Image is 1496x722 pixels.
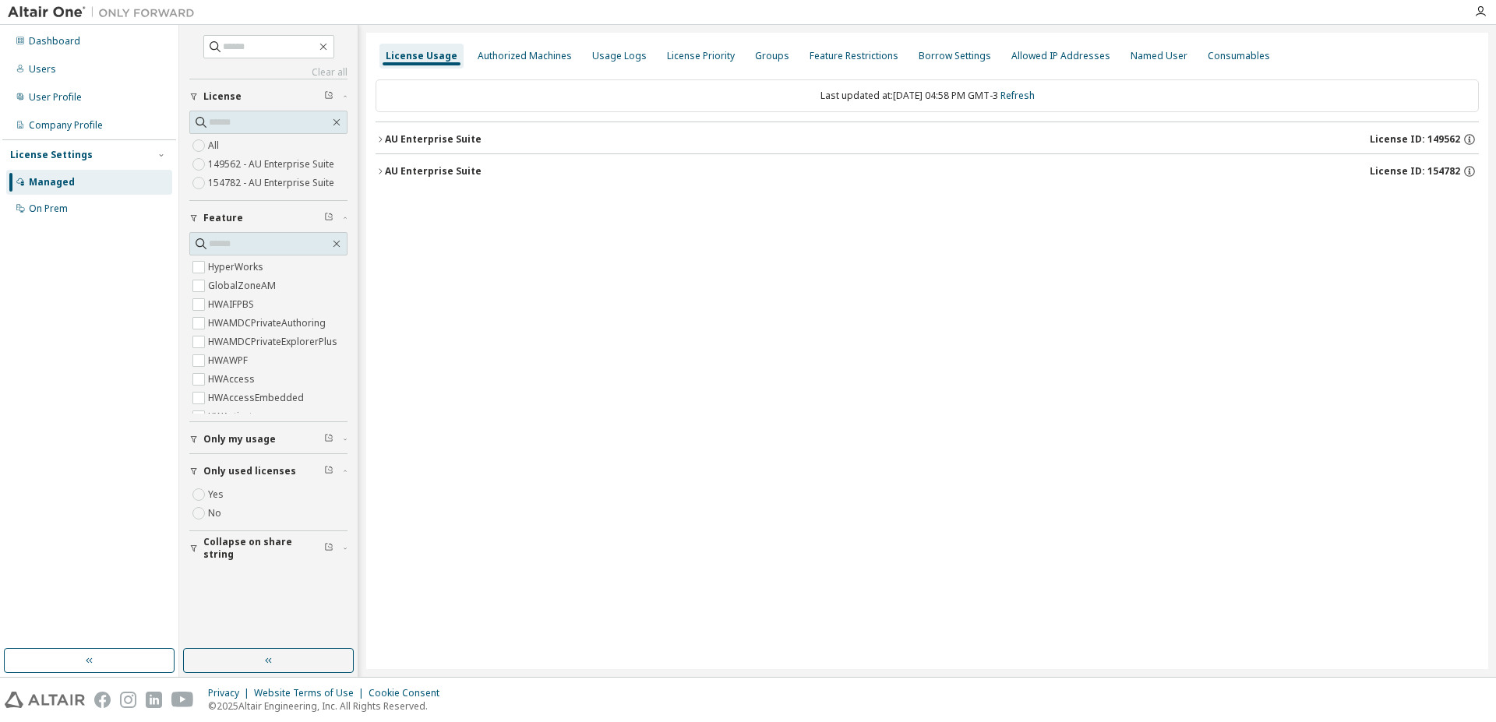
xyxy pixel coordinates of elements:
span: License ID: 154782 [1370,165,1460,178]
div: Allowed IP Addresses [1011,50,1110,62]
button: Only used licenses [189,454,348,488]
div: Borrow Settings [919,50,991,62]
span: Clear filter [324,90,333,103]
label: Yes [208,485,227,504]
div: User Profile [29,91,82,104]
div: Usage Logs [592,50,647,62]
button: AU Enterprise SuiteLicense ID: 154782 [376,154,1479,188]
div: Dashboard [29,35,80,48]
span: License ID: 149562 [1370,133,1460,146]
div: Users [29,63,56,76]
label: All [208,136,222,155]
button: License [189,79,348,114]
div: On Prem [29,203,68,215]
div: License Usage [386,50,457,62]
img: youtube.svg [171,692,194,708]
div: Cookie Consent [369,687,449,699]
label: HWAccessEmbedded [208,389,307,407]
img: instagram.svg [120,692,136,708]
label: HWAMDCPrivateAuthoring [208,314,329,333]
div: License Settings [10,149,93,161]
div: Website Terms of Use [254,687,369,699]
label: HyperWorks [208,258,266,276]
a: Clear all [189,66,348,79]
div: License Priority [667,50,735,62]
button: AU Enterprise SuiteLicense ID: 149562 [376,122,1479,157]
div: Privacy [208,687,254,699]
div: Last updated at: [DATE] 04:58 PM GMT-3 [376,79,1479,112]
span: License [203,90,242,103]
label: HWAccess [208,370,258,389]
a: Refresh [1000,89,1035,102]
label: HWActivate [208,407,261,426]
div: Authorized Machines [478,50,572,62]
span: Clear filter [324,542,333,555]
img: linkedin.svg [146,692,162,708]
label: GlobalZoneAM [208,276,279,295]
p: © 2025 Altair Engineering, Inc. All Rights Reserved. [208,699,449,713]
span: Clear filter [324,465,333,477]
label: 154782 - AU Enterprise Suite [208,174,337,192]
div: Feature Restrictions [810,50,898,62]
button: Only my usage [189,422,348,456]
span: Clear filter [324,433,333,446]
div: AU Enterprise Suite [385,165,482,178]
img: altair_logo.svg [5,692,85,708]
img: Altair One [8,5,203,20]
label: HWAIFPBS [208,295,257,314]
div: Company Profile [29,119,103,132]
span: Only my usage [203,433,276,446]
label: HWAWPF [208,351,251,370]
div: Managed [29,176,75,188]
div: Consumables [1208,50,1270,62]
button: Collapse on share string [189,531,348,565]
div: AU Enterprise Suite [385,133,482,146]
label: No [208,504,224,523]
span: Only used licenses [203,465,296,477]
div: Named User [1131,50,1187,62]
label: 149562 - AU Enterprise Suite [208,155,337,174]
img: facebook.svg [94,692,111,708]
label: HWAMDCPrivateExplorerPlus [208,333,340,351]
span: Clear filter [324,212,333,224]
span: Collapse on share string [203,536,324,561]
button: Feature [189,201,348,235]
span: Feature [203,212,243,224]
div: Groups [755,50,789,62]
